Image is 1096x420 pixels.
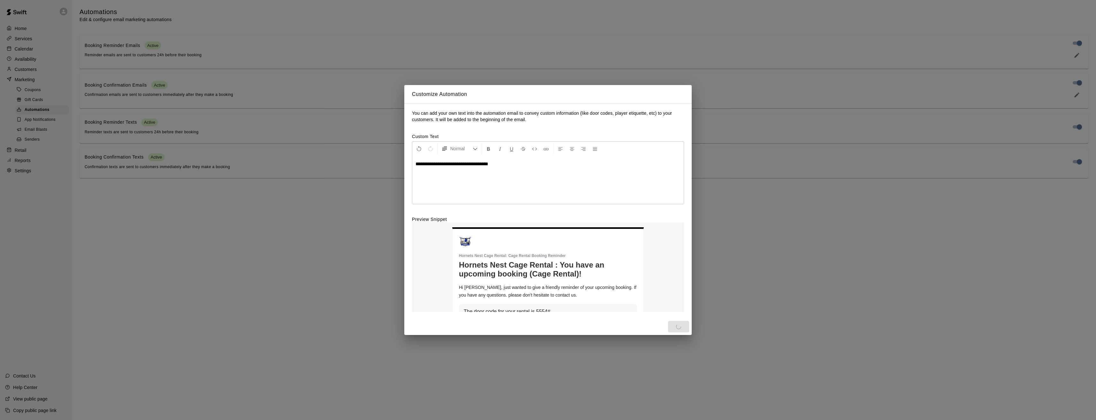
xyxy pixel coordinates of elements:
[450,145,473,152] span: Normal
[555,143,566,154] button: Left Align
[541,143,552,154] button: Insert Link
[483,143,494,154] button: Format Bold
[412,133,684,140] label: Custom Text
[439,143,480,154] button: Formatting Options
[578,143,589,154] button: Right Align
[412,216,684,222] label: Preview Snippet
[459,253,637,259] p: Hornets Nest Cage Rental : Cage Rental Booking Reminder
[414,143,424,154] button: Undo
[529,143,540,154] button: Insert Code
[459,235,472,248] img: Hornets Nest Cage Rental
[506,143,517,154] button: Format Underline
[464,309,550,314] span: The door code for your rental is 5554#
[518,143,529,154] button: Format Strikethrough
[567,143,577,154] button: Center Align
[412,110,684,123] p: You can add your own text into the automation email to convey custom information (like door codes...
[404,85,692,104] h2: Customize Automation
[459,284,637,299] p: Hi [PERSON_NAME], just wanted to give a friendly reminder of your upcoming booking. If you have a...
[590,143,600,154] button: Justify Align
[425,143,436,154] button: Redo
[459,261,637,278] h1: Hornets Nest Cage Rental : You have an upcoming booking (Cage Rental)!
[495,143,506,154] button: Format Italics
